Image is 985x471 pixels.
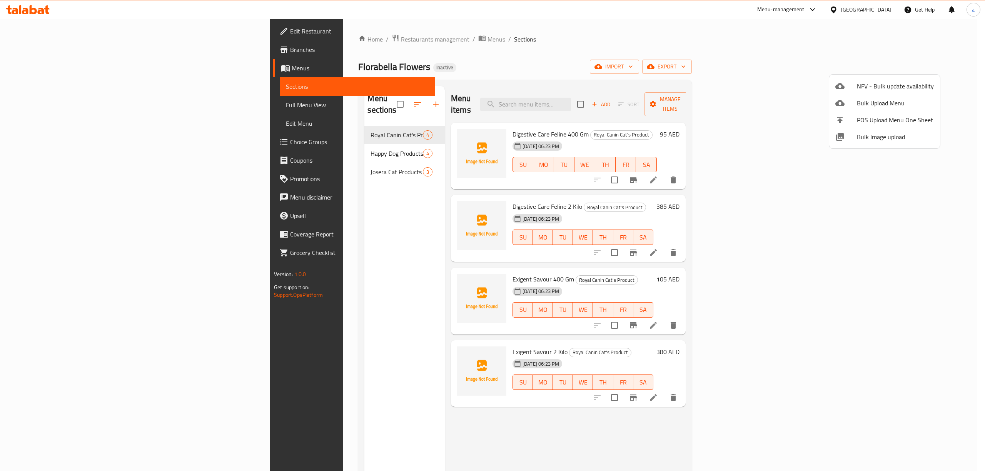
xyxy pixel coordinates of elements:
[857,132,934,141] span: Bulk Image upload
[829,112,940,128] li: POS Upload Menu One Sheet
[857,115,934,125] span: POS Upload Menu One Sheet
[857,98,934,108] span: Bulk Upload Menu
[829,95,940,112] li: Upload bulk menu
[829,78,940,95] li: NFV - Bulk update availability
[857,82,934,91] span: NFV - Bulk update availability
